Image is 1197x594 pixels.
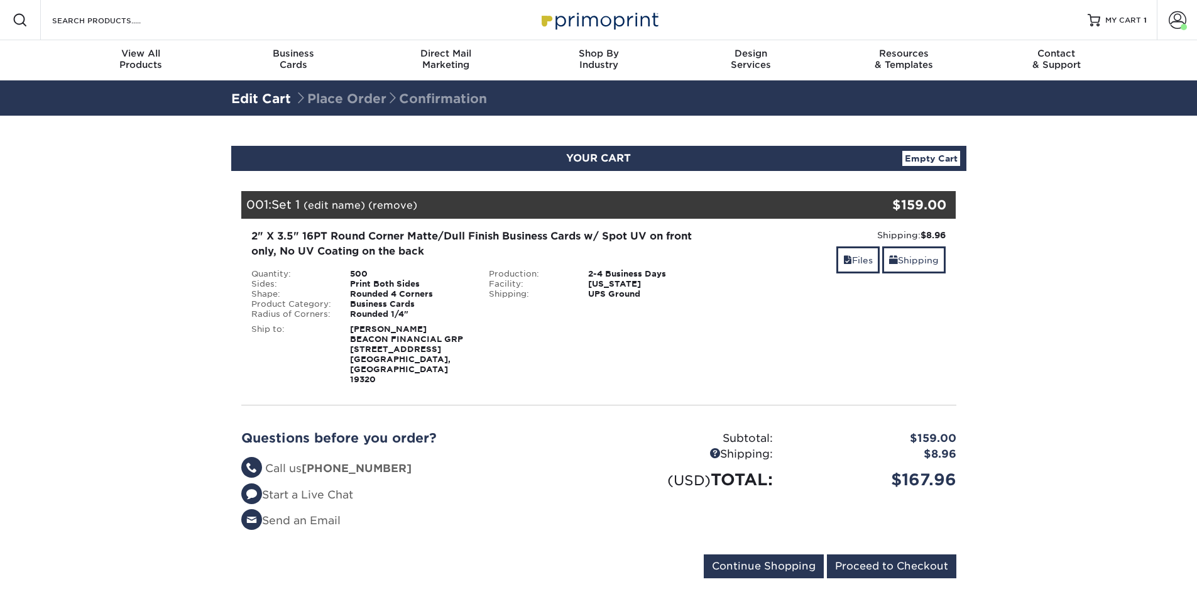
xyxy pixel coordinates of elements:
[536,6,662,33] img: Primoprint
[341,289,479,299] div: Rounded 4 Corners
[65,48,217,59] span: View All
[341,269,479,279] div: 500
[217,48,369,59] span: Business
[369,48,522,59] span: Direct Mail
[241,461,589,477] li: Call us
[341,299,479,309] div: Business Cards
[889,255,898,265] span: shipping
[65,48,217,70] div: Products
[242,289,341,299] div: Shape:
[782,446,966,463] div: $8.96
[1144,16,1147,25] span: 1
[921,230,946,240] strong: $8.96
[599,431,782,447] div: Subtotal:
[479,289,579,299] div: Shipping:
[667,472,711,488] small: (USD)
[242,324,341,385] div: Ship to:
[902,151,960,166] a: Empty Cart
[341,309,479,319] div: Rounded 1/4"
[242,279,341,289] div: Sides:
[704,554,824,578] input: Continue Shopping
[251,229,708,259] div: 2" X 3.5" 16PT Round Corner Matte/Dull Finish Business Cards w/ Spot UV on front only, No UV Coat...
[241,488,353,501] a: Start a Live Chat
[827,554,956,578] input: Proceed to Checkout
[65,40,217,80] a: View AllProducts
[566,152,631,164] span: YOUR CART
[242,299,341,309] div: Product Category:
[980,48,1133,59] span: Contact
[231,91,291,106] a: Edit Cart
[369,40,522,80] a: Direct MailMarketing
[599,446,782,463] div: Shipping:
[1105,15,1141,26] span: MY CART
[727,229,946,241] div: Shipping:
[828,40,980,80] a: Resources& Templates
[675,40,828,80] a: DesignServices
[782,431,966,447] div: $159.00
[303,199,365,211] a: (edit name)
[341,279,479,289] div: Print Both Sides
[522,48,675,70] div: Industry
[369,48,522,70] div: Marketing
[522,48,675,59] span: Shop By
[242,309,341,319] div: Radius of Corners:
[882,246,946,273] a: Shipping
[522,40,675,80] a: Shop ByIndustry
[837,195,947,214] div: $159.00
[350,324,463,384] strong: [PERSON_NAME] BEACON FINANCIAL GRP [STREET_ADDRESS] [GEOGRAPHIC_DATA], [GEOGRAPHIC_DATA] 19320
[828,48,980,59] span: Resources
[579,269,718,279] div: 2-4 Business Days
[217,48,369,70] div: Cards
[271,197,300,211] span: Set 1
[836,246,880,273] a: Files
[479,269,579,279] div: Production:
[242,269,341,279] div: Quantity:
[579,279,718,289] div: [US_STATE]
[980,48,1133,70] div: & Support
[980,40,1133,80] a: Contact& Support
[599,468,782,492] div: TOTAL:
[479,279,579,289] div: Facility:
[241,514,341,527] a: Send an Email
[241,191,837,219] div: 001:
[217,40,369,80] a: BusinessCards
[675,48,828,59] span: Design
[828,48,980,70] div: & Templates
[295,91,487,106] span: Place Order Confirmation
[241,431,589,446] h2: Questions before you order?
[302,462,412,475] strong: [PHONE_NUMBER]
[675,48,828,70] div: Services
[51,13,173,28] input: SEARCH PRODUCTS.....
[368,199,417,211] a: (remove)
[782,468,966,492] div: $167.96
[843,255,852,265] span: files
[579,289,718,299] div: UPS Ground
